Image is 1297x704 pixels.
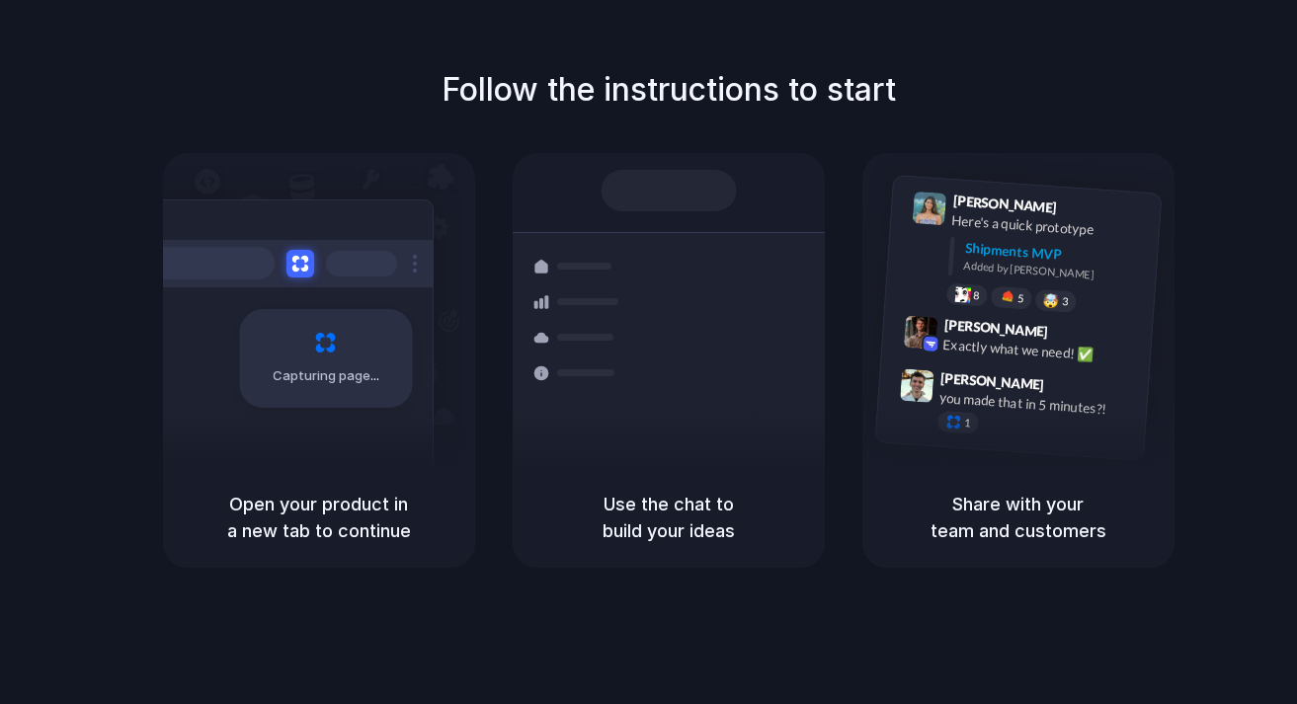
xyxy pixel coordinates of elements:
div: Here's a quick prototype [950,210,1148,244]
div: Exactly what we need! ✅ [942,334,1140,367]
div: 🤯 [1042,293,1059,308]
h1: Follow the instructions to start [442,66,896,114]
div: you made that in 5 minutes?! [938,387,1136,421]
span: 1 [963,418,970,429]
span: 9:42 AM [1053,323,1094,347]
span: [PERSON_NAME] [939,366,1044,395]
span: 3 [1061,296,1068,307]
span: 5 [1016,293,1023,304]
span: 9:41 AM [1062,198,1102,222]
span: 8 [972,289,979,300]
div: Added by [PERSON_NAME] [963,258,1145,286]
h5: Open your product in a new tab to continue [187,491,451,544]
h5: Share with your team and customers [886,491,1151,544]
span: [PERSON_NAME] [943,314,1048,343]
div: Shipments MVP [964,238,1147,271]
span: Capturing page [273,366,382,386]
h5: Use the chat to build your ideas [536,491,801,544]
span: [PERSON_NAME] [952,190,1057,218]
span: 9:47 AM [1050,376,1091,400]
